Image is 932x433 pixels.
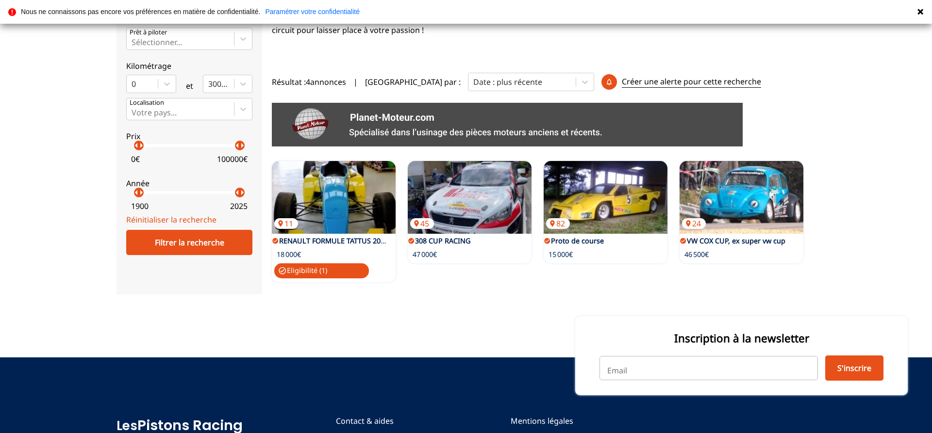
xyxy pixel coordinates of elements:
[274,218,298,229] p: 11
[279,236,388,245] a: RENAULT FORMULE TATTUS 2000
[684,250,709,259] p: 46 500€
[336,416,417,426] a: Contact & aides
[410,218,434,229] p: 45
[21,8,260,15] p: Nous ne connaissons pas encore vos préférences en matière de confidentialité.
[272,161,396,234] a: RENAULT FORMULE TATTUS 200011
[130,28,167,37] p: Prêt à piloter
[599,331,883,346] p: Inscription à la newsletter
[126,131,252,142] p: Prix
[511,416,634,426] a: Mentions légales
[265,8,360,15] a: Paramétrer votre confidentialité
[365,77,461,87] p: [GEOGRAPHIC_DATA] par :
[544,161,667,234] img: Proto de course
[126,178,252,189] p: Année
[274,263,369,278] p: Eligibilité ( 1 )
[680,161,803,234] img: VW COX CUP, ex super vw cup
[277,250,301,259] p: 18 000€
[544,161,667,234] a: Proto de course82
[217,154,248,164] p: 100000 €
[186,80,193,91] p: et
[622,76,761,87] p: Créer une alerte pour cette recherche
[551,236,604,245] a: Proto de course
[682,218,706,229] p: 24
[132,80,133,88] input: 0
[353,77,358,87] span: |
[130,98,164,107] p: Localisation
[413,250,437,259] p: 47 000€
[232,140,243,151] p: arrow_left
[232,187,243,198] p: arrow_left
[126,230,252,255] div: Filtrer la recherche
[132,38,133,47] input: Prêt à piloterSélectionner...
[126,214,216,225] a: Réinitialiser la recherche
[135,187,147,198] p: arrow_right
[408,161,532,234] a: 308 CUP RACING 45
[131,154,140,164] p: 0 €
[680,161,803,234] a: VW COX CUP, ex super vw cup24
[236,187,248,198] p: arrow_right
[126,61,252,71] p: Kilométrage
[236,140,248,151] p: arrow_right
[687,236,785,245] a: VW COX CUP, ex super vw cup
[131,140,142,151] p: arrow_left
[546,218,570,229] p: 82
[135,140,147,151] p: arrow_right
[272,161,396,234] img: RENAULT FORMULE TATTUS 2000
[415,236,470,245] a: 308 CUP RACING
[208,80,210,88] input: 300000
[132,108,133,117] input: Votre pays...
[131,201,149,211] p: 1900
[131,187,142,198] p: arrow_left
[599,356,818,380] input: Email
[825,355,883,381] button: S'inscrire
[230,201,248,211] p: 2025
[549,250,573,259] p: 15 000€
[408,161,532,234] img: 308 CUP RACING
[278,267,287,275] span: check_circle
[272,77,346,87] span: Résultat : 4 annonces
